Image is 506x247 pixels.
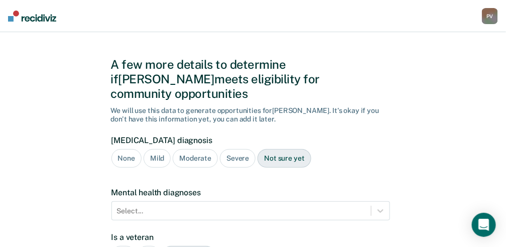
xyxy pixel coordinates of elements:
div: A few more details to determine if [PERSON_NAME] meets eligibility for community opportunities [111,57,396,100]
div: Mild [144,149,171,168]
div: None [111,149,142,168]
div: Open Intercom Messenger [472,213,496,237]
div: P V [482,8,498,24]
label: [MEDICAL_DATA] diagnosis [111,136,390,145]
button: PV [482,8,498,24]
label: Mental health diagnoses [111,188,390,197]
div: Severe [220,149,256,168]
img: Recidiviz [8,11,56,22]
div: We will use this data to generate opportunities for [PERSON_NAME] . It's okay if you don't have t... [111,106,396,124]
div: Not sure yet [258,149,311,168]
div: Moderate [173,149,218,168]
label: Is a veteran [111,232,390,242]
